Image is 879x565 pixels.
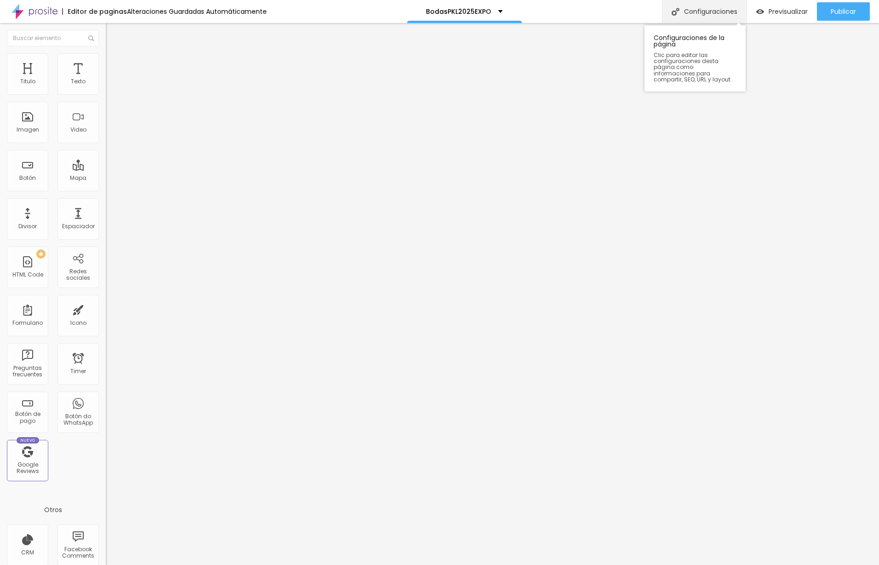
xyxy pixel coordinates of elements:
div: CRM [21,549,34,556]
span: Clic para editar las configuraciones desta página como: informaciones para compartir, SEO, URL y ... [654,52,736,82]
div: Configuraciones de la página [644,25,746,92]
div: Editor de paginas [62,8,127,15]
input: Buscar elemento [7,30,99,46]
div: Botón de pago [9,411,46,424]
div: HTML Code [12,271,43,278]
div: Redes sociales [60,268,96,282]
div: Mapa [70,175,86,181]
img: Icone [88,35,94,41]
div: Espaciador [62,223,95,230]
span: Previsualizar [769,8,808,15]
div: Timer [70,368,86,375]
button: Previsualizar [747,2,817,21]
div: Alteraciones Guardadas Automáticamente [127,8,267,15]
div: Texto [71,78,86,85]
iframe: Editor [106,23,879,565]
div: Google Reviews [9,461,46,475]
div: Facebook Comments [60,546,96,559]
div: Imagen [17,127,39,133]
div: Preguntas frecuentes [9,365,46,378]
p: BodasPKL2025EXPO [426,8,491,15]
img: view-1.svg [756,8,764,16]
div: Divisor [18,223,37,230]
div: Formulario [12,320,43,326]
img: Icone [672,8,679,16]
button: Publicar [817,2,870,21]
div: Botón [19,175,36,181]
div: Nuevo [17,437,39,444]
div: Titulo [20,78,35,85]
span: Publicar [831,8,856,15]
div: Video [70,127,86,133]
div: Icono [70,320,86,326]
div: Botón do WhatsApp [60,413,96,427]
